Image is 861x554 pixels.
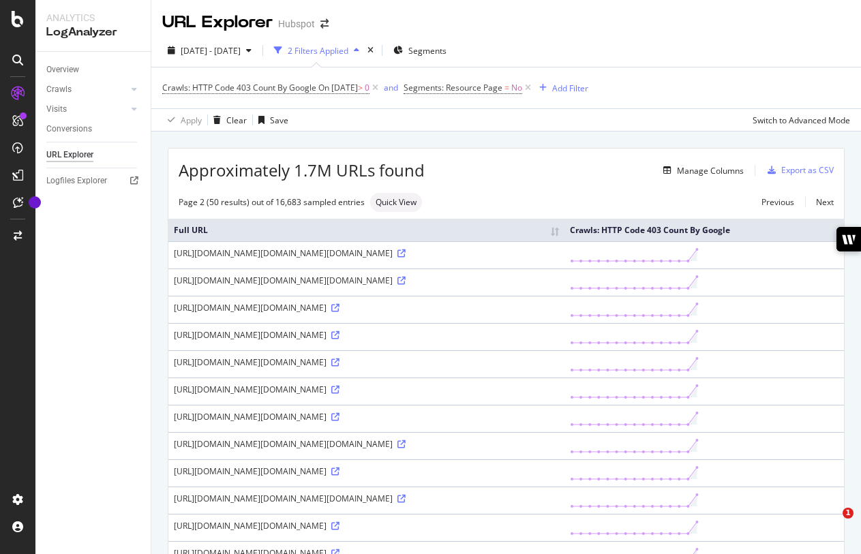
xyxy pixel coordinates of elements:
[46,122,92,136] div: Conversions
[226,114,247,126] div: Clear
[174,411,559,422] div: [URL][DOMAIN_NAME][DOMAIN_NAME]
[46,63,141,77] a: Overview
[208,109,247,131] button: Clear
[46,174,141,188] a: Logfiles Explorer
[46,25,140,40] div: LogAnalyzer
[552,82,588,94] div: Add Filter
[162,82,316,93] span: Crawls: HTTP Code 403 Count By Google
[162,40,257,61] button: [DATE] - [DATE]
[174,438,559,450] div: [URL][DOMAIN_NAME][DOMAIN_NAME][DOMAIN_NAME]
[181,114,202,126] div: Apply
[174,247,559,259] div: [URL][DOMAIN_NAME][DOMAIN_NAME][DOMAIN_NAME]
[534,80,588,96] button: Add Filter
[269,40,365,61] button: 2 Filters Applied
[815,508,847,540] iframe: Intercom live chat
[46,11,140,25] div: Analytics
[46,174,107,188] div: Logfiles Explorer
[370,193,422,212] div: neutral label
[179,159,425,182] span: Approximately 1.7M URLs found
[278,17,315,31] div: Hubspot
[270,114,288,126] div: Save
[174,520,559,532] div: [URL][DOMAIN_NAME][DOMAIN_NAME]
[658,162,744,179] button: Manage Columns
[781,164,834,176] div: Export as CSV
[365,78,369,97] span: 0
[174,493,559,504] div: [URL][DOMAIN_NAME][DOMAIN_NAME][DOMAIN_NAME]
[504,82,509,93] span: =
[843,508,854,519] span: 1
[805,192,834,212] a: Next
[162,11,273,34] div: URL Explorer
[320,19,329,29] div: arrow-right-arrow-left
[408,45,447,57] span: Segments
[384,81,398,94] button: and
[174,384,559,395] div: [URL][DOMAIN_NAME][DOMAIN_NAME]
[46,63,79,77] div: Overview
[288,45,348,57] div: 2 Filters Applied
[181,45,241,57] span: [DATE] - [DATE]
[365,44,376,57] div: times
[376,198,417,206] span: Quick View
[46,122,141,136] a: Conversions
[174,275,559,286] div: [URL][DOMAIN_NAME][DOMAIN_NAME][DOMAIN_NAME]
[46,102,67,117] div: Visits
[29,196,41,209] div: Tooltip anchor
[168,219,564,241] th: Full URL: activate to sort column ascending
[162,109,202,131] button: Apply
[358,82,363,93] span: >
[511,78,522,97] span: No
[174,329,559,341] div: [URL][DOMAIN_NAME][DOMAIN_NAME]
[174,356,559,368] div: [URL][DOMAIN_NAME][DOMAIN_NAME]
[388,40,452,61] button: Segments
[384,82,398,93] div: and
[179,196,365,208] div: Page 2 (50 results) out of 16,683 sampled entries
[747,109,850,131] button: Switch to Advanced Mode
[404,82,502,93] span: Segments: Resource Page
[174,465,559,477] div: [URL][DOMAIN_NAME][DOMAIN_NAME]
[46,148,93,162] div: URL Explorer
[751,192,805,212] a: Previous
[677,165,744,176] div: Manage Columns
[564,219,844,241] th: Crawls: HTTP Code 403 Count By Google
[753,114,850,126] div: Switch to Advanced Mode
[253,109,288,131] button: Save
[318,82,358,93] span: On [DATE]
[46,82,72,97] div: Crawls
[174,302,559,313] div: [URL][DOMAIN_NAME][DOMAIN_NAME]
[46,82,127,97] a: Crawls
[46,148,141,162] a: URL Explorer
[46,102,127,117] a: Visits
[762,159,834,181] button: Export as CSV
